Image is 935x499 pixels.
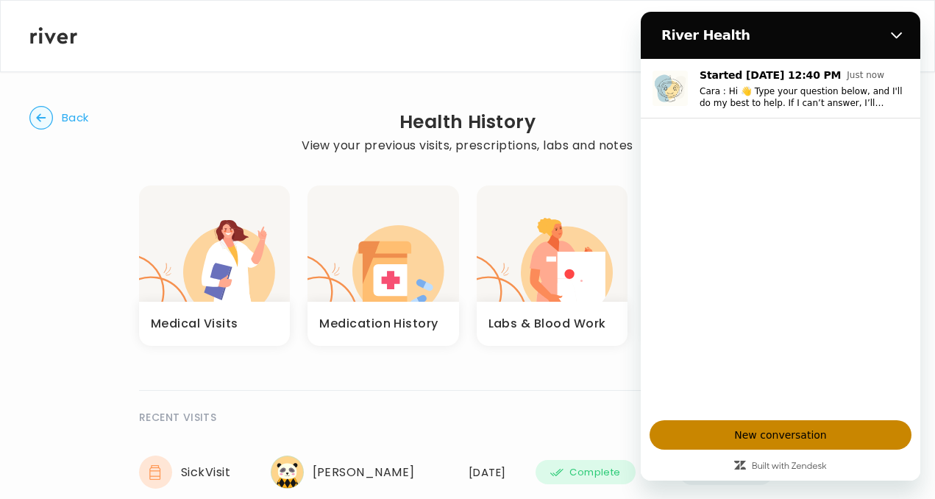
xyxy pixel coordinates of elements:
div: [DATE] [469,462,519,483]
button: Medication History [307,185,458,346]
span: Complete [569,464,620,481]
h2: Health History [302,112,633,132]
button: Labs & Blood Work [477,185,628,346]
iframe: Messaging window [641,12,920,481]
div: [PERSON_NAME] [271,456,451,489]
span: Back [62,107,89,128]
button: Medical Visits [139,185,290,346]
h3: Medication History [319,314,438,334]
p: View your previous visits, prescriptions, labs and notes [302,135,633,156]
img: provider avatar [271,456,304,489]
button: Back [29,106,89,130]
h3: Medical Visits [151,314,238,334]
h3: Labs & Blood Work [488,314,606,334]
span: RECENT VISITS [139,408,216,426]
div: Sick Visit [139,456,253,489]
